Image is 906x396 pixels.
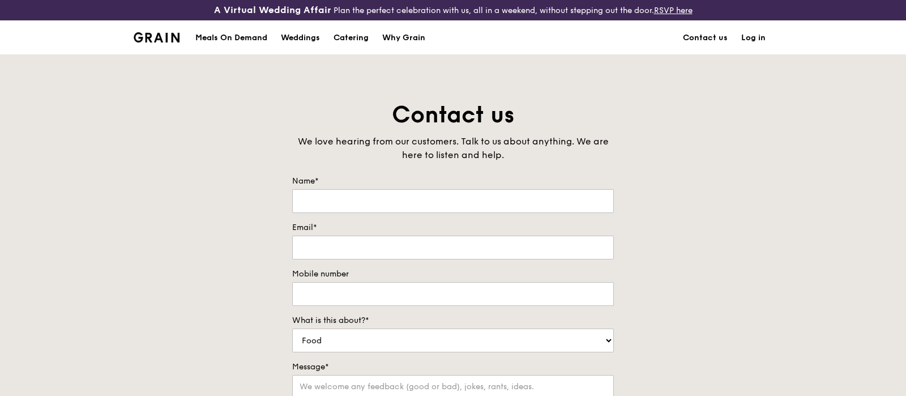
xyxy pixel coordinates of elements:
label: Message* [292,361,614,373]
div: Weddings [281,21,320,55]
a: Weddings [274,21,327,55]
div: Catering [334,21,369,55]
label: Mobile number [292,269,614,280]
img: Grain [134,32,180,42]
a: Contact us [676,21,734,55]
a: Why Grain [375,21,432,55]
div: Meals On Demand [195,21,267,55]
a: GrainGrain [134,20,180,54]
label: Name* [292,176,614,187]
div: We love hearing from our customers. Talk to us about anything. We are here to listen and help. [292,135,614,162]
div: Plan the perfect celebration with us, all in a weekend, without stepping out the door. [151,5,755,16]
h3: A Virtual Wedding Affair [214,5,331,16]
a: RSVP here [654,6,693,15]
h1: Contact us [292,100,614,130]
a: Catering [327,21,375,55]
label: Email* [292,222,614,233]
a: Log in [734,21,772,55]
label: What is this about?* [292,315,614,326]
div: Why Grain [382,21,425,55]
